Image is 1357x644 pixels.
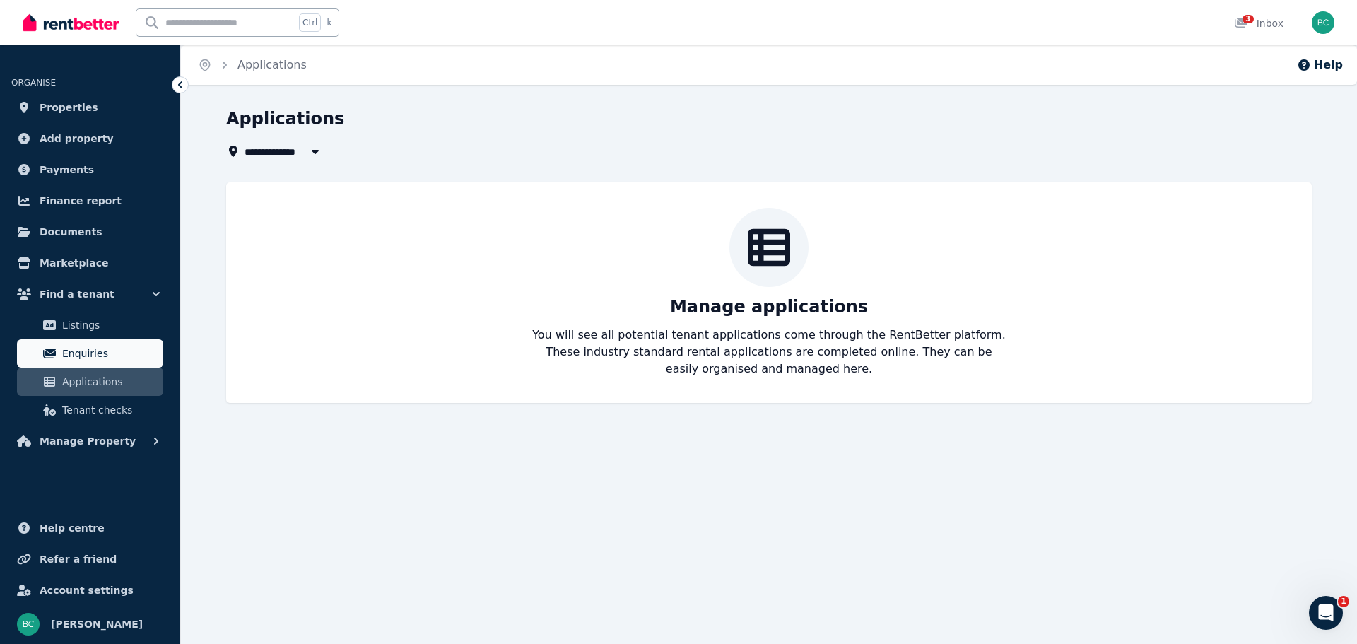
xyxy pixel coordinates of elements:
[1312,11,1334,34] img: Brett Cumming
[40,582,134,599] span: Account settings
[11,156,169,184] a: Payments
[11,545,169,573] a: Refer a friend
[40,433,136,450] span: Manage Property
[1309,596,1343,630] iframe: Intercom live chat
[299,13,321,32] span: Ctrl
[11,249,169,277] a: Marketplace
[11,124,169,153] a: Add property
[40,161,94,178] span: Payments
[181,45,324,85] nav: Breadcrumb
[51,616,143,633] span: [PERSON_NAME]
[40,254,108,271] span: Marketplace
[11,576,169,604] a: Account settings
[17,396,163,424] a: Tenant checks
[11,93,169,122] a: Properties
[226,107,344,130] h1: Applications
[17,368,163,396] a: Applications
[11,280,169,308] button: Find a tenant
[11,187,169,215] a: Finance report
[40,551,117,568] span: Refer a friend
[23,12,119,33] img: RentBetter
[11,427,169,455] button: Manage Property
[40,192,122,209] span: Finance report
[237,58,307,71] a: Applications
[62,345,158,362] span: Enquiries
[40,223,102,240] span: Documents
[17,339,163,368] a: Enquiries
[40,130,114,147] span: Add property
[11,218,169,246] a: Documents
[327,17,331,28] span: k
[62,317,158,334] span: Listings
[670,295,868,318] p: Manage applications
[62,402,158,418] span: Tenant checks
[1243,15,1254,23] span: 3
[62,373,158,390] span: Applications
[40,286,114,303] span: Find a tenant
[17,311,163,339] a: Listings
[531,327,1006,377] p: You will see all potential tenant applications come through the RentBetter platform. These indust...
[1338,596,1349,607] span: 1
[40,520,105,537] span: Help centre
[11,514,169,542] a: Help centre
[40,99,98,116] span: Properties
[1234,16,1283,30] div: Inbox
[17,613,40,636] img: Brett Cumming
[1297,57,1343,74] button: Help
[11,78,56,88] span: ORGANISE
